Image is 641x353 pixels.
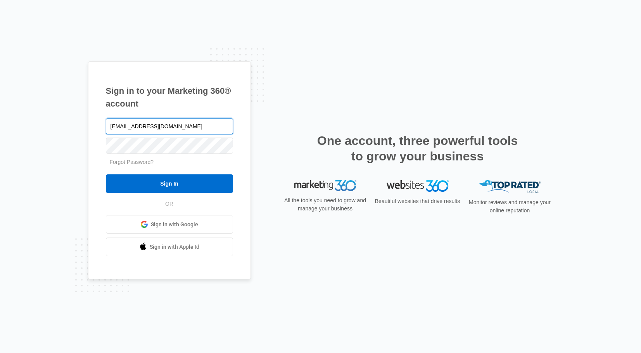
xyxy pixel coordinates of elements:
img: Top Rated Local [479,180,541,193]
a: Sign in with Google [106,215,233,234]
a: Forgot Password? [110,159,154,165]
p: Monitor reviews and manage your online reputation [466,198,553,215]
img: Websites 360 [387,180,449,191]
a: Sign in with Apple Id [106,238,233,256]
p: Beautiful websites that drive results [374,197,461,205]
p: All the tools you need to grow and manage your business [282,196,369,213]
h2: One account, three powerful tools to grow your business [315,133,520,164]
span: OR [160,200,179,208]
span: Sign in with Google [151,220,198,229]
input: Sign In [106,174,233,193]
span: Sign in with Apple Id [150,243,199,251]
input: Email [106,118,233,134]
h1: Sign in to your Marketing 360® account [106,84,233,110]
img: Marketing 360 [294,180,356,191]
